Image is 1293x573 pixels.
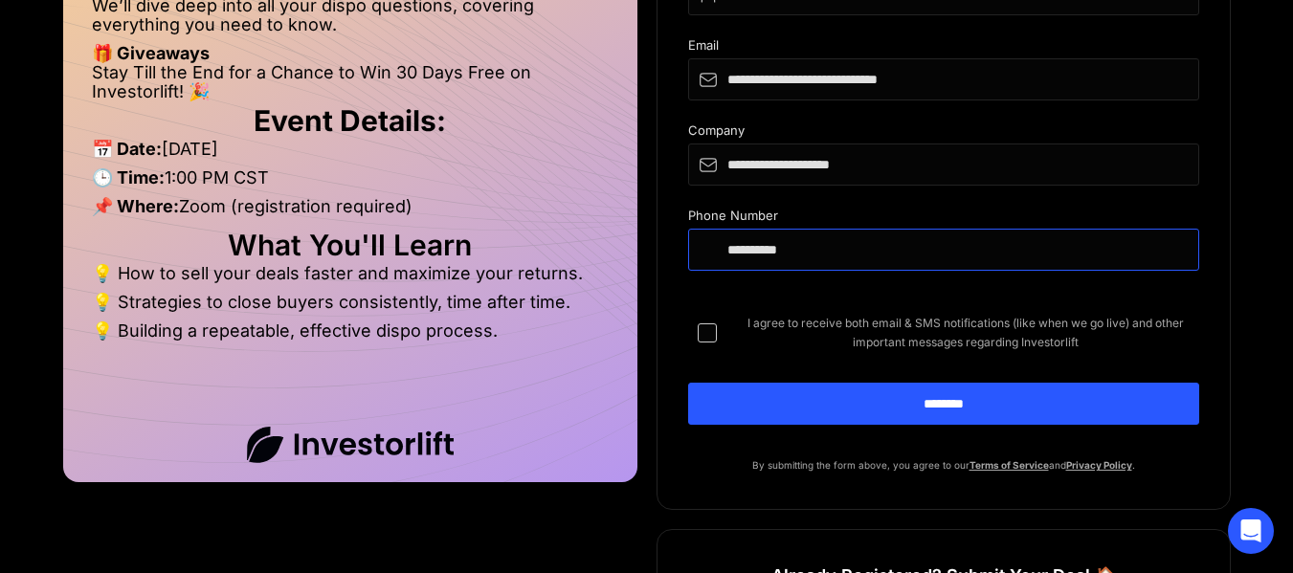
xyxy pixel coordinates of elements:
p: By submitting the form above, you agree to our and . [688,455,1199,474]
li: Zoom (registration required) [92,197,609,226]
strong: 🕒 Time: [92,167,165,187]
li: 1:00 PM CST [92,168,609,197]
strong: Event Details: [254,103,446,138]
span: I agree to receive both email & SMS notifications (like when we go live) and other important mess... [732,314,1199,352]
strong: 📌 Where: [92,196,179,216]
h2: What You'll Learn [92,235,609,254]
li: [DATE] [92,140,609,168]
div: Email [688,38,1199,58]
strong: 🎁 Giveaways [92,43,210,63]
a: Privacy Policy [1066,459,1132,471]
div: Company [688,123,1199,143]
a: Terms of Service [970,459,1049,471]
div: Phone Number [688,209,1199,229]
li: Stay Till the End for a Chance to Win 30 Days Free on Investorlift! 🎉 [92,63,609,101]
li: 💡 Building a repeatable, effective dispo process. [92,321,609,341]
li: 💡 How to sell your deals faster and maximize your returns. [92,264,609,293]
li: 💡 Strategies to close buyers consistently, time after time. [92,293,609,321]
div: Open Intercom Messenger [1228,508,1274,554]
strong: 📅 Date: [92,139,162,159]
